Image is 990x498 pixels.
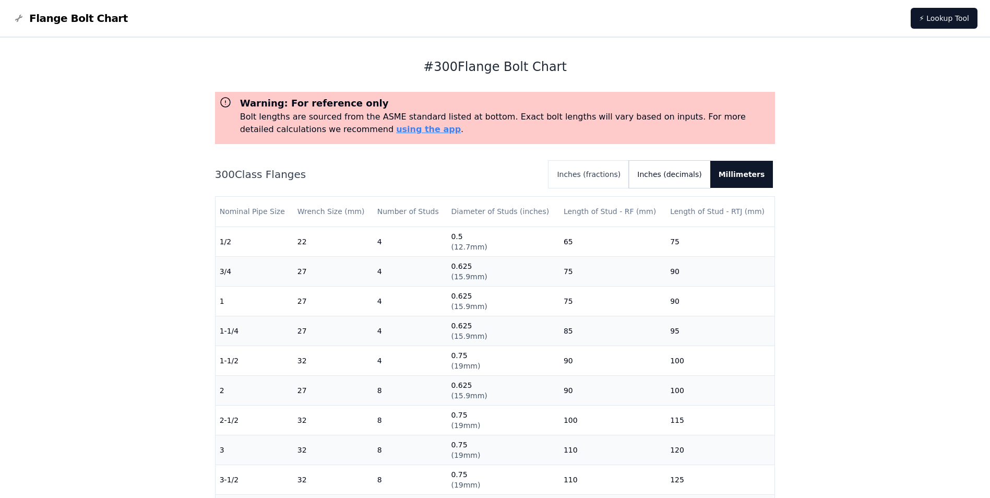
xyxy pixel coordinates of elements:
td: 27 [293,286,373,316]
a: Flange Bolt Chart LogoFlange Bolt Chart [13,11,128,26]
td: 3/4 [216,256,293,286]
th: Diameter of Studs (inches) [447,197,559,227]
h1: # 300 Flange Bolt Chart [215,58,776,75]
h2: 300 Class Flanges [215,167,541,182]
td: 4 [373,286,447,316]
a: using the app [396,124,461,134]
td: 1-1/2 [216,346,293,375]
td: 4 [373,346,447,375]
button: Millimeters [710,161,773,188]
button: Inches (fractions) [548,161,629,188]
span: ( 19mm ) [451,481,480,489]
td: 2-1/2 [216,405,293,435]
td: 32 [293,405,373,435]
td: 120 [666,435,774,465]
span: ( 19mm ) [451,451,480,459]
td: 8 [373,375,447,405]
img: Flange Bolt Chart Logo [13,12,25,25]
td: 100 [666,346,774,375]
span: ( 19mm ) [451,362,480,370]
span: ( 15.9mm ) [451,392,487,400]
td: 0.75 [447,346,559,375]
td: 0.625 [447,316,559,346]
td: 0.75 [447,465,559,494]
td: 3 [216,435,293,465]
td: 95 [666,316,774,346]
td: 90 [559,375,666,405]
td: 4 [373,227,447,256]
th: Nominal Pipe Size [216,197,293,227]
td: 22 [293,227,373,256]
td: 90 [666,286,774,316]
td: 32 [293,465,373,494]
h3: Warning: For reference only [240,96,771,111]
th: Length of Stud - RTJ (mm) [666,197,774,227]
td: 75 [559,256,666,286]
td: 4 [373,316,447,346]
td: 1-1/4 [216,316,293,346]
td: 85 [559,316,666,346]
td: 0.625 [447,256,559,286]
td: 3-1/2 [216,465,293,494]
span: ( 15.9mm ) [451,332,487,340]
td: 4 [373,256,447,286]
th: Number of Studs [373,197,447,227]
a: ⚡ Lookup Tool [911,8,977,29]
span: Flange Bolt Chart [29,11,128,26]
td: 2 [216,375,293,405]
td: 65 [559,227,666,256]
td: 115 [666,405,774,435]
td: 0.625 [447,286,559,316]
span: ( 19mm ) [451,421,480,430]
td: 110 [559,435,666,465]
td: 27 [293,256,373,286]
td: 0.625 [447,375,559,405]
td: 27 [293,316,373,346]
th: Wrench Size (mm) [293,197,373,227]
td: 100 [666,375,774,405]
p: Bolt lengths are sourced from the ASME standard listed at bottom. Exact bolt lengths will vary ba... [240,111,771,136]
td: 90 [559,346,666,375]
td: 8 [373,405,447,435]
span: ( 15.9mm ) [451,272,487,281]
td: 8 [373,465,447,494]
th: Length of Stud - RF (mm) [559,197,666,227]
td: 100 [559,405,666,435]
td: 110 [559,465,666,494]
td: 1 [216,286,293,316]
td: 27 [293,375,373,405]
td: 0.75 [447,435,559,465]
td: 0.5 [447,227,559,256]
td: 0.75 [447,405,559,435]
button: Inches (decimals) [629,161,710,188]
span: ( 15.9mm ) [451,302,487,311]
td: 32 [293,435,373,465]
td: 32 [293,346,373,375]
td: 75 [666,227,774,256]
td: 125 [666,465,774,494]
td: 90 [666,256,774,286]
td: 8 [373,435,447,465]
td: 75 [559,286,666,316]
td: 1/2 [216,227,293,256]
span: ( 12.7mm ) [451,243,487,251]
